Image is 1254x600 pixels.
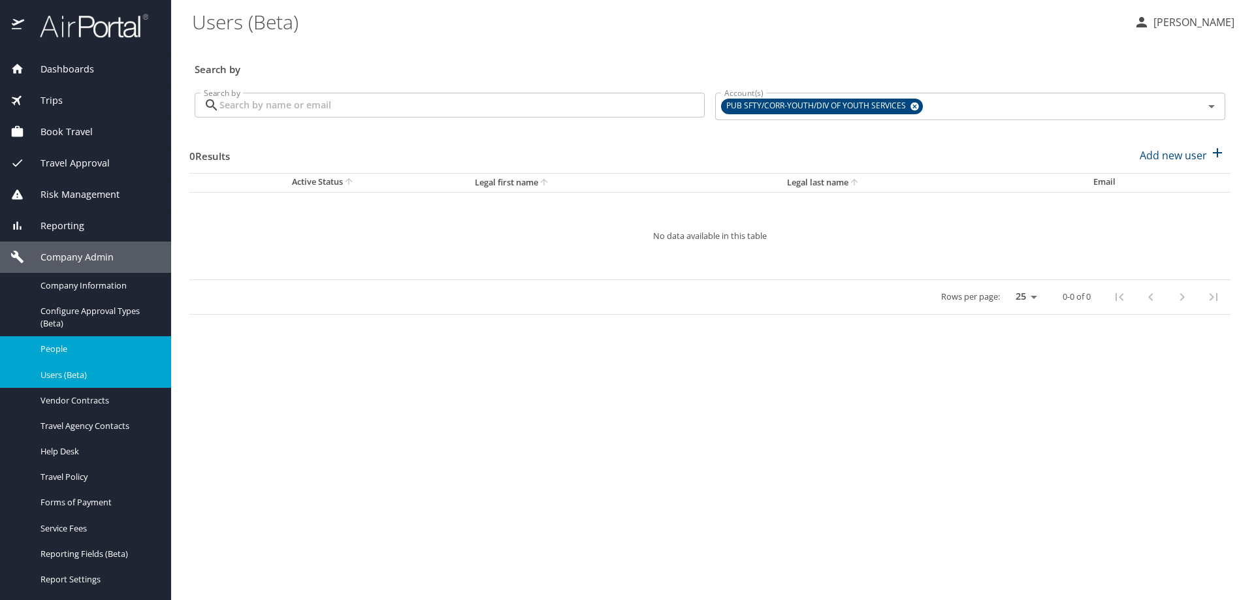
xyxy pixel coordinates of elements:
button: Add new user [1134,141,1230,170]
p: [PERSON_NAME] [1149,14,1234,30]
h3: Search by [195,54,1225,77]
span: Help Desk [40,445,155,458]
button: [PERSON_NAME] [1129,10,1240,34]
span: Report Settings [40,573,155,586]
button: sort [538,177,551,189]
table: User Search Table [189,173,1230,315]
span: Travel Approval [24,156,110,170]
span: Company Information [40,279,155,292]
th: Legal first name [464,173,777,192]
p: 0-0 of 0 [1063,292,1091,301]
img: icon-airportal.png [12,13,25,39]
span: Risk Management [24,187,120,202]
button: sort [848,177,861,189]
button: sort [343,176,356,189]
button: Open [1202,97,1221,116]
input: Search by name or email [219,93,705,118]
span: Reporting [24,219,84,233]
span: Book Travel [24,125,93,139]
span: Service Fees [40,522,155,535]
p: Add new user [1140,148,1207,163]
select: rows per page [1005,287,1042,307]
span: Forms of Payment [40,496,155,509]
h1: Users (Beta) [192,1,1123,42]
span: Travel Policy [40,471,155,483]
div: PUB SFTY/CORR-YOUTH/DIV OF YOUTH SERVICES [721,99,923,114]
span: Vendor Contracts [40,394,155,407]
th: Active Status [189,173,464,192]
span: Dashboards [24,62,94,76]
span: Configure Approval Types (Beta) [40,305,155,330]
p: Rows per page: [941,292,1000,301]
span: Company Admin [24,250,114,264]
span: Reporting Fields (Beta) [40,548,155,560]
span: People [40,343,155,355]
p: No data available in this table [229,232,1191,240]
span: PUB SFTY/CORR-YOUTH/DIV OF YOUTH SERVICES [721,99,914,113]
h3: 0 Results [189,141,230,164]
img: airportal-logo.png [25,13,148,39]
th: Email [1083,173,1230,192]
span: Travel Agency Contacts [40,420,155,432]
span: Users (Beta) [40,369,155,381]
th: Legal last name [777,173,1083,192]
span: Trips [24,93,63,108]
